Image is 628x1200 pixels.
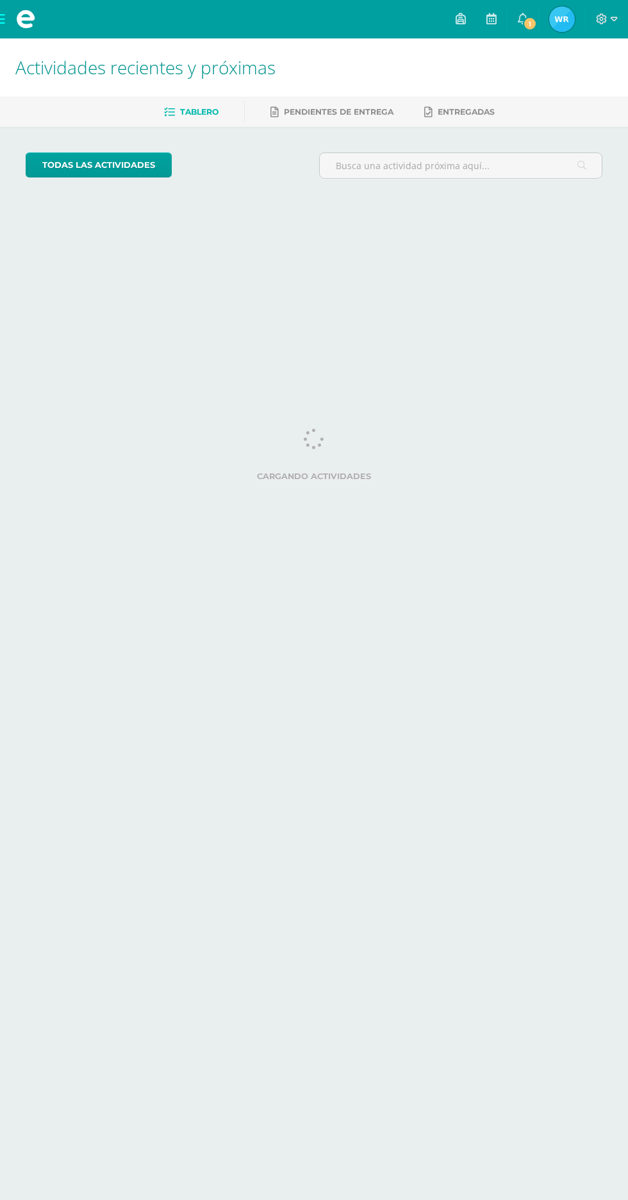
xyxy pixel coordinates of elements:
span: 1 [523,17,537,31]
span: Pendientes de entrega [284,107,393,117]
input: Busca una actividad próxima aquí... [320,153,602,178]
label: Cargando actividades [26,472,602,481]
a: Entregadas [424,102,495,122]
a: Tablero [164,102,219,122]
a: Pendientes de entrega [270,102,393,122]
span: Actividades recientes y próximas [15,55,276,79]
a: todas las Actividades [26,152,172,177]
span: Tablero [180,107,219,117]
img: fcfaa8a659a726b53afcd2a7f7de06ee.png [549,6,575,32]
span: Entregadas [438,107,495,117]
